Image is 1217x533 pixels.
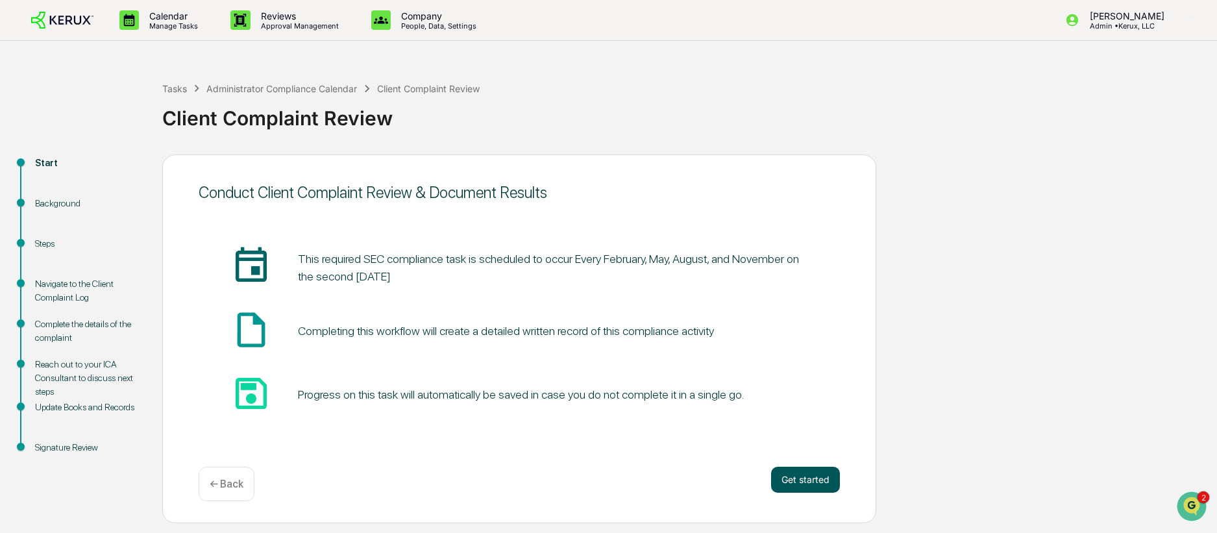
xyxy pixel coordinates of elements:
input: Clear [34,59,214,73]
span: • [108,212,112,222]
a: Powered byPylon [92,321,157,332]
p: Calendar [139,10,204,21]
img: logo [31,12,93,29]
span: [PERSON_NAME] [40,177,105,187]
span: insert_invitation_icon [230,245,272,287]
img: Jack Rasmussen [13,199,34,220]
div: Start new chat [58,99,213,112]
p: How can we help? [13,27,236,48]
div: Reach out to your ICA Consultant to discuss next steps [35,358,141,399]
p: Company [391,10,483,21]
span: Data Lookup [26,290,82,303]
img: 8933085812038_c878075ebb4cc5468115_72.jpg [27,99,51,123]
p: ← Back [210,478,243,490]
p: Admin • Kerux, LLC [1079,21,1171,31]
span: • [108,177,112,187]
div: 🖐️ [13,267,23,277]
p: [PERSON_NAME] [1079,10,1171,21]
iframe: Open customer support [1175,490,1211,525]
div: Signature Review [35,441,141,454]
pre: This required SEC compliance task is scheduled to occur Every February, May, August, and November... [298,250,807,285]
a: 🗄️Attestations [89,260,166,284]
button: See all [201,142,236,157]
div: We're available if you need us! [58,112,178,123]
div: Past conversations [13,144,83,155]
img: 1746055101610-c473b297-6a78-478c-a979-82029cc54cd1 [13,99,36,123]
div: Background [35,197,141,210]
div: Steps [35,237,141,251]
div: Start [35,156,141,170]
div: Update Books and Records [35,401,141,414]
p: Approval Management [251,21,345,31]
div: Client Complaint Review [162,96,1211,130]
div: Client Complaint Review [377,83,480,94]
a: 🔎Data Lookup [8,285,87,308]
div: Administrator Compliance Calendar [206,83,357,94]
span: Attestations [107,266,161,279]
div: 🔎 [13,291,23,302]
div: Complete the details of the complaint [35,317,141,345]
img: 1746055101610-c473b297-6a78-478c-a979-82029cc54cd1 [26,177,36,188]
span: [DATE] [115,212,141,222]
span: insert_drive_file_icon [230,309,272,351]
div: 🗄️ [94,267,104,277]
img: 1746055101610-c473b297-6a78-478c-a979-82029cc54cd1 [26,212,36,223]
div: Progress on this task will automatically be saved in case you do not complete it in a single go. [298,388,744,401]
span: save_icon [230,373,272,414]
span: Pylon [129,322,157,332]
span: [DATE] [115,177,141,187]
div: Tasks [162,83,187,94]
div: Completing this workflow will create a detailed written record of this compliance activity [298,324,714,338]
span: [PERSON_NAME] [40,212,105,222]
p: Manage Tasks [139,21,204,31]
img: Jack Rasmussen [13,164,34,185]
a: 🖐️Preclearance [8,260,89,284]
button: Start new chat [221,103,236,119]
p: People, Data, Settings [391,21,483,31]
span: Preclearance [26,266,84,279]
div: Navigate to the Client Complaint Log [35,277,141,304]
div: Conduct Client Complaint Review & Document Results [199,183,840,202]
p: Reviews [251,10,345,21]
button: Get started [771,467,840,493]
